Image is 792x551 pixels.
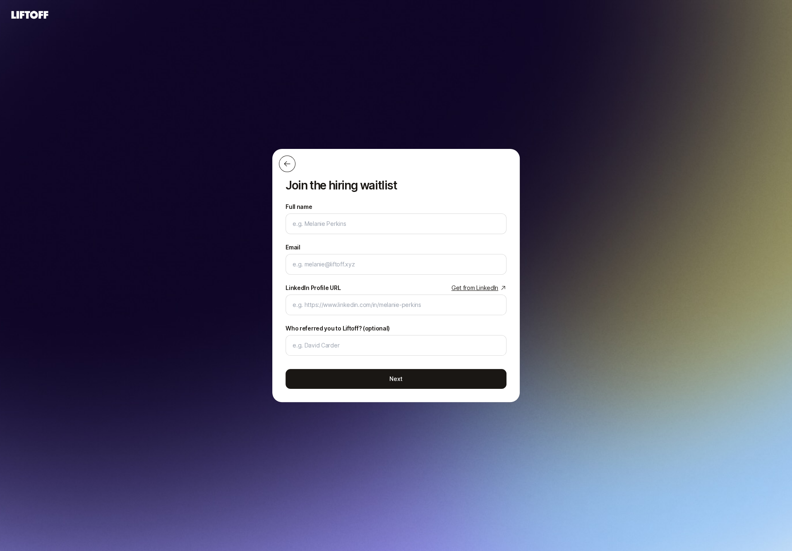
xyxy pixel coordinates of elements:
[293,340,499,350] input: e.g. David Carder
[286,323,390,333] label: Who referred you to Liftoff? (optional)
[286,179,506,192] p: Join the hiring waitlist
[293,300,499,310] input: e.g. https://www.linkedin.com/in/melanie-perkins
[286,242,300,252] label: Email
[293,259,499,269] input: e.g. melanie@liftoff.xyz
[286,283,341,293] div: LinkedIn Profile URL
[286,369,506,389] button: Next
[293,219,499,229] input: e.g. Melanie Perkins
[451,283,506,293] a: Get from LinkedIn
[286,202,312,212] label: Full name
